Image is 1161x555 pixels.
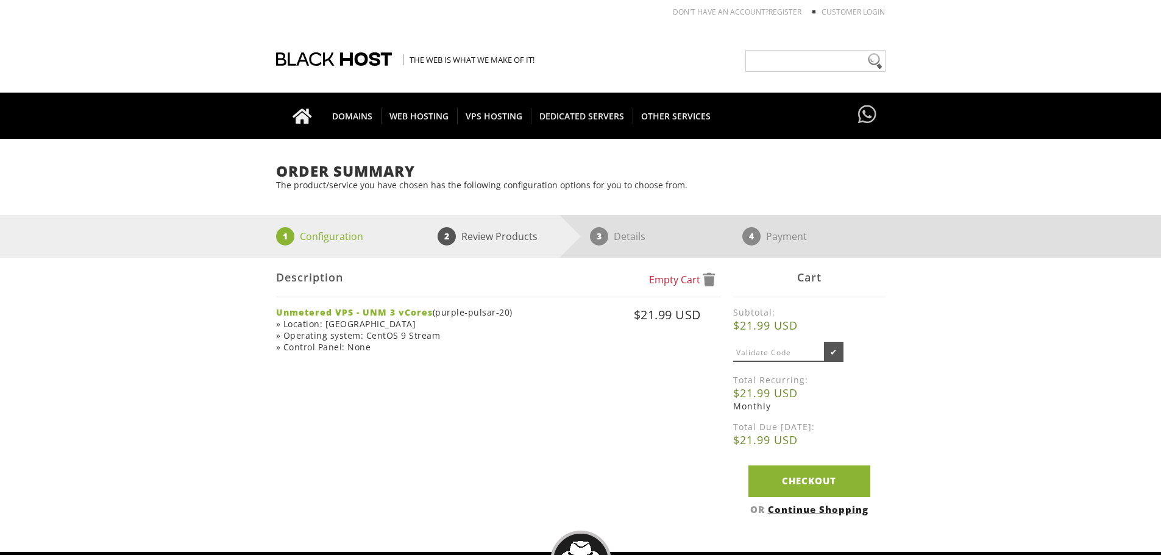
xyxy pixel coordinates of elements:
[276,227,294,246] span: 1
[748,465,870,497] a: Checkout
[276,258,721,297] div: Description
[742,227,761,246] span: 4
[276,306,433,318] strong: Unmetered VPS - UNM 3 vCores
[276,163,886,179] h1: Order Summary
[300,227,363,246] p: Configuration
[524,306,701,348] div: $21.99 USD
[633,93,719,139] a: OTHER SERVICES
[745,50,886,72] input: Need help?
[768,503,868,515] a: Continue Shopping
[733,400,771,412] span: Monthly
[633,108,719,124] span: OTHER SERVICES
[733,433,886,447] b: $21.99 USD
[733,306,886,318] label: Subtotal:
[590,227,608,246] span: 3
[733,258,886,297] div: Cart
[280,93,324,139] a: Go to homepage
[324,93,382,139] a: DOMAINS
[822,7,885,17] a: Customer Login
[438,227,456,246] span: 2
[457,108,531,124] span: VPS HOSTING
[403,54,534,65] span: The Web is what we make of it!
[733,503,886,515] div: OR
[461,227,538,246] p: Review Products
[324,108,382,124] span: DOMAINS
[733,344,825,362] input: Validate Code
[824,342,843,362] input: ✔
[766,227,807,246] p: Payment
[733,318,886,333] b: $21.99 USD
[649,273,715,286] a: Empty Cart
[381,93,458,139] a: WEB HOSTING
[655,7,801,17] li: Don't have an account?
[276,179,886,191] p: The product/service you have chosen has the following configuration options for you to choose from.
[531,93,633,139] a: DEDICATED SERVERS
[733,386,886,400] b: $21.99 USD
[733,374,886,386] label: Total Recurring:
[855,93,879,138] a: Have questions?
[457,93,531,139] a: VPS HOSTING
[769,7,801,17] a: REGISTER
[381,108,458,124] span: WEB HOSTING
[614,227,645,246] p: Details
[733,421,886,433] label: Total Due [DATE]:
[531,108,633,124] span: DEDICATED SERVERS
[276,306,521,353] div: (purple-pulsar-20) » Location: [GEOGRAPHIC_DATA] » Operating system: CentOS 9 Stream » Control Pa...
